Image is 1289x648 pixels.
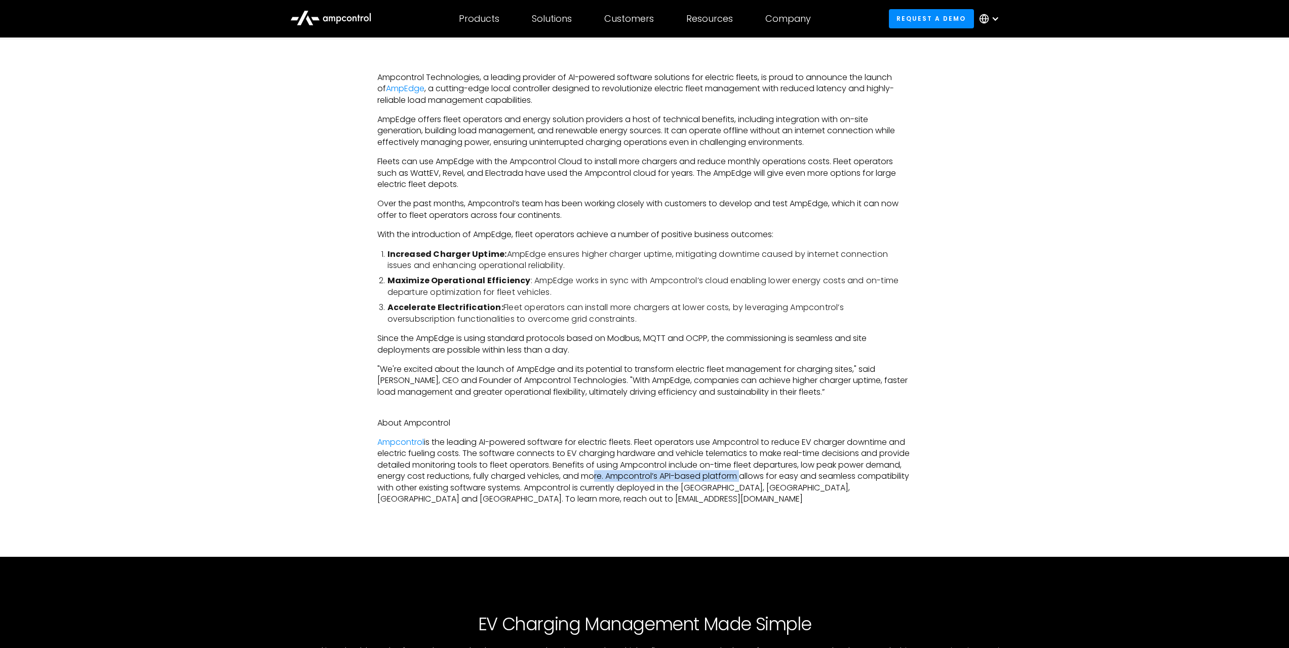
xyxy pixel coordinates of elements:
strong: Accelerate Electrification: [387,301,503,313]
div: Products [459,13,499,24]
li: Fleet operators can install more chargers at lower costs, by leveraging Ampcontrol’s oversubscrip... [387,302,912,325]
div: Company [765,13,811,24]
div: Resources [686,13,733,24]
p: Fleets can use AmpEdge with the Ampcontrol Cloud to install more chargers and reduce monthly oper... [377,156,912,190]
a: Request a demo [889,9,974,28]
p: AmpEdge offers fleet operators and energy solution providers a host of technical benefits, includ... [377,114,912,148]
p: is the leading AI-powered software for electric fleets. Fleet operators use Ampcontrol to reduce ... [377,437,912,505]
div: Solutions [532,13,572,24]
p: ‍ [377,513,912,524]
li: : AmpEdge works in sync with Ampcontrol’s cloud enabling lower energy costs and on-time departure... [387,275,912,298]
a: Ampcontrol [377,436,424,448]
strong: Increased Charger Uptime: [387,248,507,260]
p: "We're excited about the launch of AmpEdge and its potential to transform electric fleet manageme... [377,364,912,398]
p: About Ampcontrol [377,406,912,429]
a: AmpEdge [386,83,424,94]
p: Ampcontrol Technologies, a leading provider of AI-powered software solutions for electric fleets,... [377,72,912,106]
p: With the introduction of AmpEdge, fleet operators achieve a number of positive business outcomes: [377,229,912,240]
p: Since the AmpEdge is using standard protocols based on Modbus, MQTT and OCPP, the commissioning i... [377,333,912,356]
p: Over the past months, Ampcontrol’s team has been working closely with customers to develop and te... [377,198,912,221]
div: Customers [604,13,654,24]
strong: Maximize Operational Efficiency [387,275,531,286]
li: AmpEdge ensures higher charger uptime, mitigating downtime caused by internet connection issues a... [387,249,912,272]
h2: EV Charging Management Made Simple [478,614,811,635]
